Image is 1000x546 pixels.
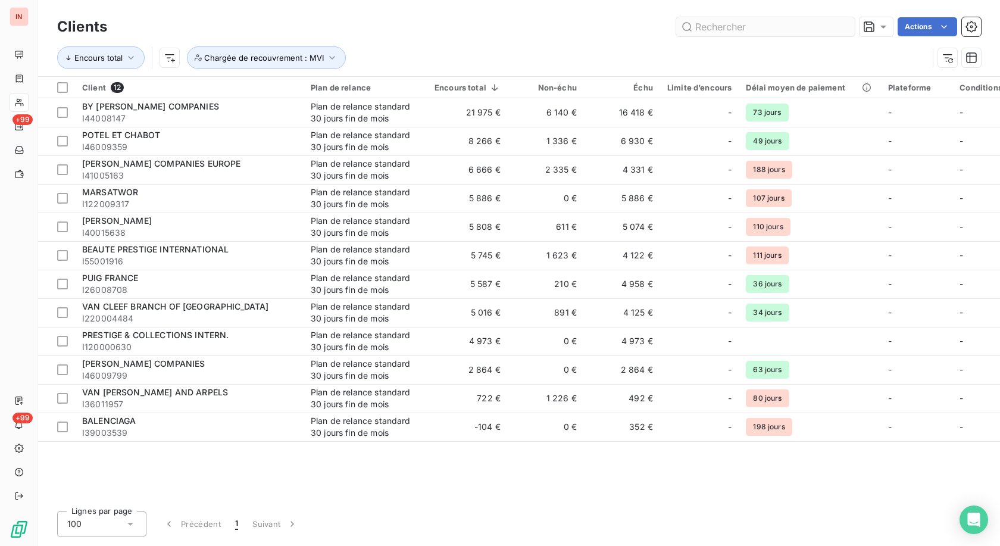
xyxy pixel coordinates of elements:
span: - [888,422,892,432]
span: Client [82,83,106,92]
span: [PERSON_NAME] [82,216,152,226]
td: 4 973 € [584,327,660,355]
span: 1 [235,518,238,530]
div: Délai moyen de paiement [746,83,873,92]
div: Plan de relance standard 30 jours fin de mois [311,158,420,182]
td: 891 € [508,298,584,327]
span: I44008147 [82,113,296,124]
span: - [960,393,963,403]
td: 1 623 € [508,241,584,270]
td: 16 418 € [584,98,660,127]
div: Plan de relance standard 30 jours fin de mois [311,215,420,239]
td: 722 € [427,384,508,413]
span: - [888,250,892,260]
span: I26008708 [82,284,296,296]
span: - [888,221,892,232]
span: Chargée de recouvrement : MVI [204,53,324,63]
span: Encours total [74,53,123,63]
button: Chargée de recouvrement : MVI [187,46,346,69]
td: -104 € [427,413,508,441]
td: 4 122 € [584,241,660,270]
img: Logo LeanPay [10,520,29,539]
h3: Clients [57,16,107,38]
span: - [960,336,963,346]
td: 0 € [508,413,584,441]
div: Plan de relance [311,83,420,92]
div: IN [10,7,29,26]
div: Plan de relance standard 30 jours fin de mois [311,244,420,267]
span: I220004484 [82,313,296,325]
span: - [960,221,963,232]
span: 188 jours [746,161,792,179]
div: Non-échu [515,83,577,92]
input: Rechercher [676,17,855,36]
span: 107 jours [746,189,791,207]
td: 0 € [508,327,584,355]
span: 63 jours [746,361,789,379]
td: 210 € [508,270,584,298]
td: 2 864 € [427,355,508,384]
span: I41005163 [82,170,296,182]
span: 110 jours [746,218,790,236]
span: BY [PERSON_NAME] COMPANIES [82,101,219,111]
span: - [728,164,732,176]
td: 21 975 € [427,98,508,127]
span: MARSATWOR [82,187,138,197]
td: 1 226 € [508,384,584,413]
span: - [728,335,732,347]
span: PRESTIGE & COLLECTIONS INTERN. [82,330,229,340]
div: Plateforme [888,83,946,92]
span: - [728,249,732,261]
td: 1 336 € [508,127,584,155]
div: Plan de relance standard 30 jours fin de mois [311,415,420,439]
span: I122009317 [82,198,296,210]
td: 4 973 € [427,327,508,355]
span: I46009359 [82,141,296,153]
span: VAN CLEEF BRANCH OF [GEOGRAPHIC_DATA] [82,301,269,311]
button: Encours total [57,46,145,69]
div: Plan de relance standard 30 jours fin de mois [311,272,420,296]
span: - [888,279,892,289]
span: - [960,279,963,289]
span: - [728,107,732,118]
span: - [728,221,732,233]
td: 5 886 € [584,184,660,213]
td: 6 140 € [508,98,584,127]
span: I36011957 [82,398,296,410]
td: 4 331 € [584,155,660,184]
span: I39003539 [82,427,296,439]
span: - [960,307,963,317]
button: Précédent [156,511,228,536]
td: 5 745 € [427,241,508,270]
td: 8 266 € [427,127,508,155]
span: - [888,393,892,403]
span: PUIG FRANCE [82,273,139,283]
span: 198 jours [746,418,792,436]
td: 5 587 € [427,270,508,298]
td: 5 808 € [427,213,508,241]
span: - [960,193,963,203]
td: 6 930 € [584,127,660,155]
span: 80 jours [746,389,789,407]
td: 2 864 € [584,355,660,384]
span: 111 jours [746,247,788,264]
div: Plan de relance standard 30 jours fin de mois [311,358,420,382]
span: 36 jours [746,275,789,293]
span: 73 jours [746,104,788,121]
span: - [888,164,892,174]
div: Plan de relance standard 30 jours fin de mois [311,386,420,410]
span: POTEL ET CHABOT [82,130,160,140]
span: - [960,250,963,260]
div: Plan de relance standard 30 jours fin de mois [311,101,420,124]
div: Limite d’encours [667,83,732,92]
td: 0 € [508,184,584,213]
span: - [960,164,963,174]
span: - [888,136,892,146]
td: 6 666 € [427,155,508,184]
td: 4 125 € [584,298,660,327]
td: 4 958 € [584,270,660,298]
td: 5 074 € [584,213,660,241]
button: Suivant [245,511,305,536]
span: - [888,193,892,203]
span: - [728,278,732,290]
